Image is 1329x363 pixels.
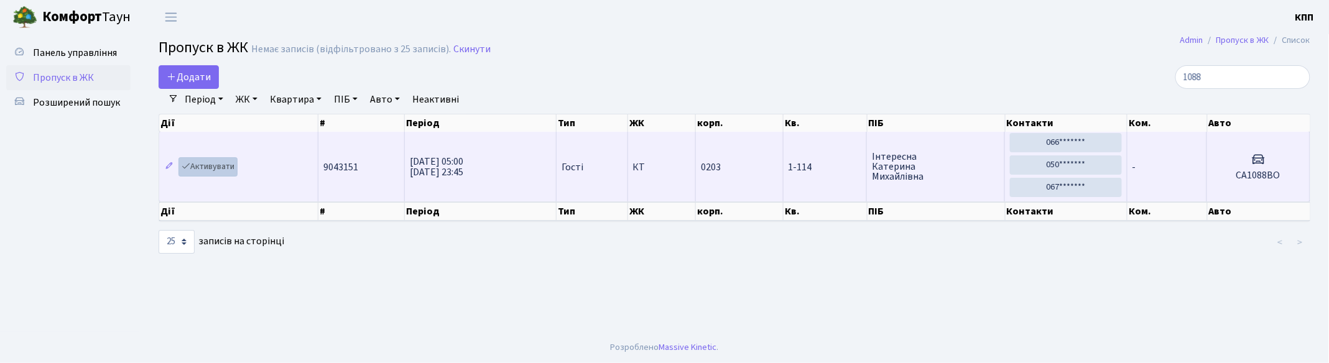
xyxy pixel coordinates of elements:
[701,160,721,174] span: 0203
[159,202,318,221] th: Дії
[365,89,405,110] a: Авто
[1208,202,1311,221] th: Авто
[1006,202,1128,221] th: Контакти
[1162,27,1329,53] nav: breadcrumb
[159,230,284,254] label: записів на сторінці
[180,89,228,110] a: Період
[33,71,94,85] span: Пропуск в ЖК
[557,202,628,221] th: Тип
[1269,34,1310,47] li: Список
[159,114,318,132] th: Дії
[1208,114,1311,132] th: Авто
[405,114,557,132] th: Період
[872,152,999,181] span: Інтересна Катерина Михайлівна
[789,162,862,172] span: 1-114
[42,7,131,28] span: Таун
[659,341,717,354] a: Massive Kinetic
[323,160,358,174] span: 9043151
[453,44,491,55] a: Скинути
[318,202,405,221] th: #
[784,202,868,221] th: Кв.
[557,114,628,132] th: Тип
[1006,114,1128,132] th: Контакти
[329,89,363,110] a: ПІБ
[1175,65,1310,89] input: Пошук...
[784,114,868,132] th: Кв.
[628,202,696,221] th: ЖК
[1216,34,1269,47] a: Пропуск в ЖК
[12,5,37,30] img: logo.png
[633,162,690,172] span: КТ
[33,96,120,109] span: Розширений пошук
[868,202,1006,221] th: ПІБ
[562,162,583,172] span: Гості
[6,40,131,65] a: Панель управління
[159,37,248,58] span: Пропуск в ЖК
[696,202,784,221] th: корп.
[405,202,557,221] th: Період
[167,70,211,84] span: Додати
[696,114,784,132] th: корп.
[1180,34,1203,47] a: Admin
[628,114,696,132] th: ЖК
[159,230,195,254] select: записів на сторінці
[231,89,262,110] a: ЖК
[410,155,463,179] span: [DATE] 05:00 [DATE] 23:45
[155,7,187,27] button: Переключити навігацію
[6,65,131,90] a: Пропуск в ЖК
[42,7,102,27] b: Комфорт
[159,65,219,89] a: Додати
[318,114,405,132] th: #
[1132,160,1136,174] span: -
[33,46,117,60] span: Панель управління
[1295,11,1314,24] b: КПП
[1212,170,1305,181] h5: СА1088ВО
[611,341,719,354] div: Розроблено .
[1128,202,1207,221] th: Ком.
[1128,114,1207,132] th: Ком.
[1295,10,1314,25] a: КПП
[178,157,238,177] a: Активувати
[251,44,451,55] div: Немає записів (відфільтровано з 25 записів).
[6,90,131,115] a: Розширений пошук
[407,89,464,110] a: Неактивні
[868,114,1006,132] th: ПІБ
[265,89,326,110] a: Квартира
